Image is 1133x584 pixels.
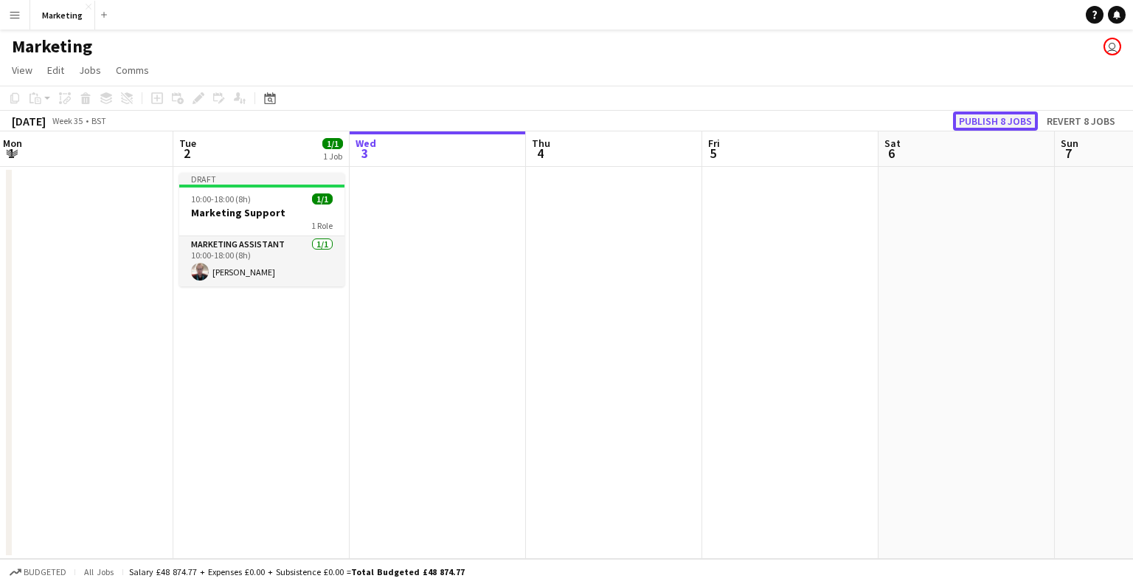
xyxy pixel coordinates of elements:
[129,566,465,577] div: Salary £48 874.77 + Expenses £0.00 + Subsistence £0.00 =
[81,566,117,577] span: All jobs
[1,145,22,162] span: 1
[179,206,344,219] h3: Marketing Support
[1061,137,1078,150] span: Sun
[312,193,333,205] span: 1/1
[179,173,344,185] div: Draft
[708,137,720,150] span: Fri
[179,236,344,286] app-card-role: Marketing Assistant1/110:00-18:00 (8h)[PERSON_NAME]
[311,220,333,231] span: 1 Role
[91,115,106,126] div: BST
[323,151,342,162] div: 1 Job
[73,61,107,80] a: Jobs
[1103,38,1121,55] app-user-avatar: Liveforce Marketing
[953,111,1038,131] button: Publish 8 jobs
[322,138,343,149] span: 1/1
[12,63,32,77] span: View
[6,61,38,80] a: View
[79,63,101,77] span: Jobs
[706,145,720,162] span: 5
[179,137,196,150] span: Tue
[532,137,550,150] span: Thu
[191,193,251,205] span: 10:00-18:00 (8h)
[3,137,22,150] span: Mon
[1058,145,1078,162] span: 7
[1041,111,1121,131] button: Revert 8 jobs
[47,63,64,77] span: Edit
[30,1,95,30] button: Marketing
[116,63,149,77] span: Comms
[12,114,46,128] div: [DATE]
[12,35,92,58] h1: Marketing
[179,173,344,286] app-job-card: Draft10:00-18:00 (8h)1/1Marketing Support1 RoleMarketing Assistant1/110:00-18:00 (8h)[PERSON_NAME]
[49,115,86,126] span: Week 35
[7,564,69,580] button: Budgeted
[110,61,155,80] a: Comms
[356,137,376,150] span: Wed
[882,145,901,162] span: 6
[530,145,550,162] span: 4
[24,567,66,577] span: Budgeted
[351,566,465,577] span: Total Budgeted £48 874.77
[177,145,196,162] span: 2
[884,137,901,150] span: Sat
[353,145,376,162] span: 3
[41,61,70,80] a: Edit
